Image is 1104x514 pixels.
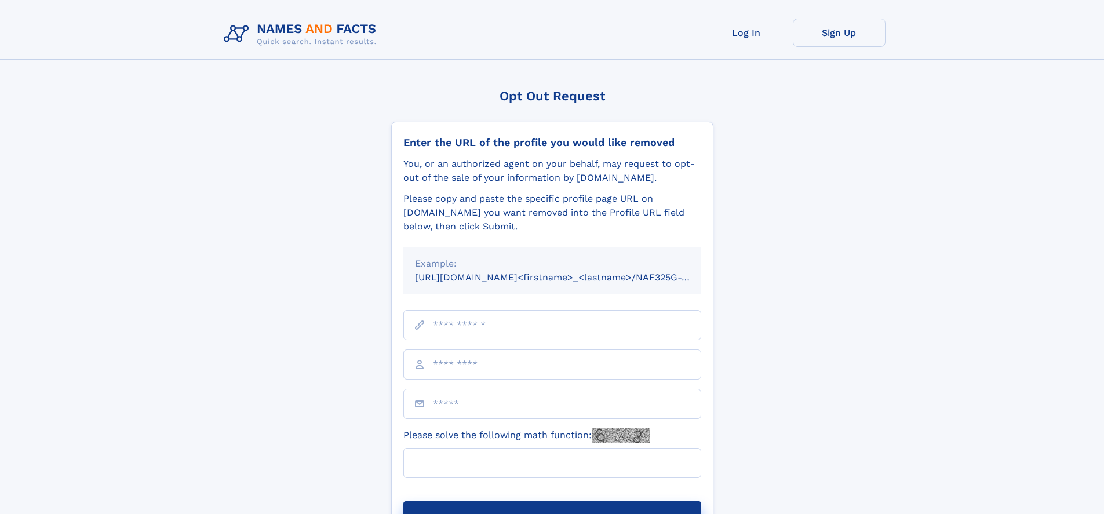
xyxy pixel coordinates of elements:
[403,136,701,149] div: Enter the URL of the profile you would like removed
[793,19,886,47] a: Sign Up
[403,428,650,443] label: Please solve the following math function:
[415,257,690,271] div: Example:
[403,192,701,234] div: Please copy and paste the specific profile page URL on [DOMAIN_NAME] you want removed into the Pr...
[219,19,386,50] img: Logo Names and Facts
[391,89,713,103] div: Opt Out Request
[415,272,723,283] small: [URL][DOMAIN_NAME]<firstname>_<lastname>/NAF325G-xxxxxxxx
[403,157,701,185] div: You, or an authorized agent on your behalf, may request to opt-out of the sale of your informatio...
[700,19,793,47] a: Log In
